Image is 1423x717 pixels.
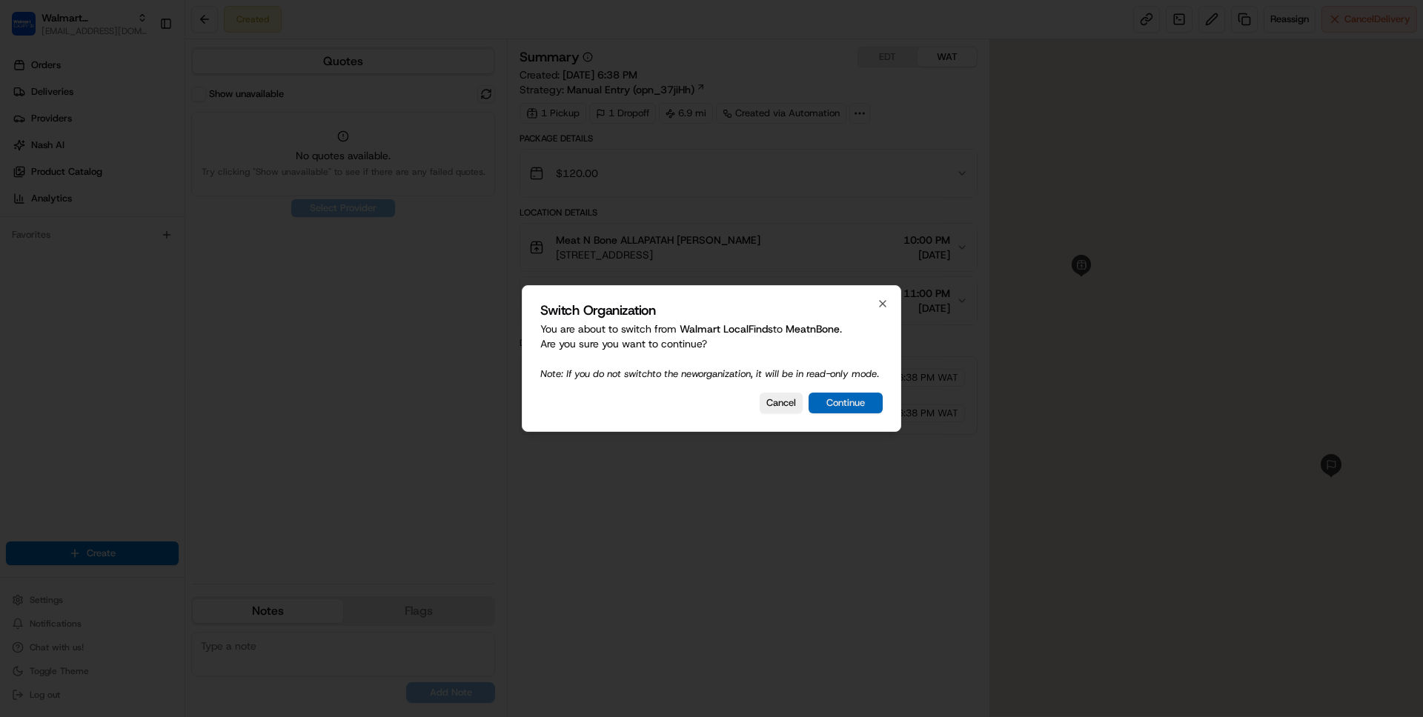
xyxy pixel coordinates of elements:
button: Cancel [760,393,803,413]
span: Note: If you do not switch to the new organization, it will be in read-only mode. [540,367,879,380]
span: Walmart LocalFinds [680,322,773,336]
button: Continue [809,393,883,413]
p: You are about to switch from to . Are you sure you want to continue? [540,321,883,381]
h2: Switch Organization [540,304,883,317]
span: MeatnBone [786,322,840,336]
